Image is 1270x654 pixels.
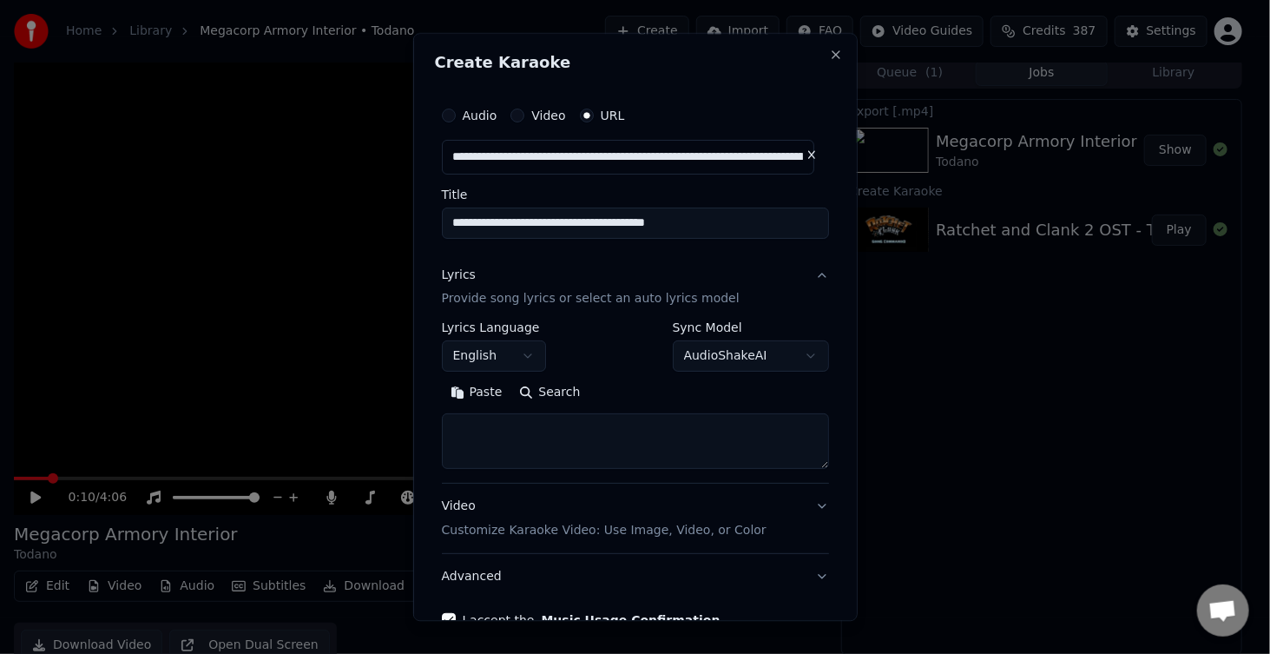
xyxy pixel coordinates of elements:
button: LyricsProvide song lyrics or select an auto lyrics model [442,253,829,322]
button: VideoCustomize Karaoke Video: Use Image, Video, or Color [442,485,829,554]
h2: Create Karaoke [435,55,836,70]
div: Lyrics [442,267,476,284]
label: Title [442,188,829,201]
label: URL [601,109,625,122]
div: LyricsProvide song lyrics or select an auto lyrics model [442,322,829,484]
button: I accept the [541,615,720,627]
label: I accept the [463,615,721,627]
label: Video [531,109,565,122]
p: Provide song lyrics or select an auto lyrics model [442,291,740,308]
p: Customize Karaoke Video: Use Image, Video, or Color [442,523,767,540]
button: Paste [442,380,511,407]
label: Lyrics Language [442,322,546,334]
div: Video [442,499,767,540]
label: Audio [463,109,497,122]
label: Sync Model [673,322,829,334]
button: Search [510,380,589,407]
button: Advanced [442,555,829,600]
